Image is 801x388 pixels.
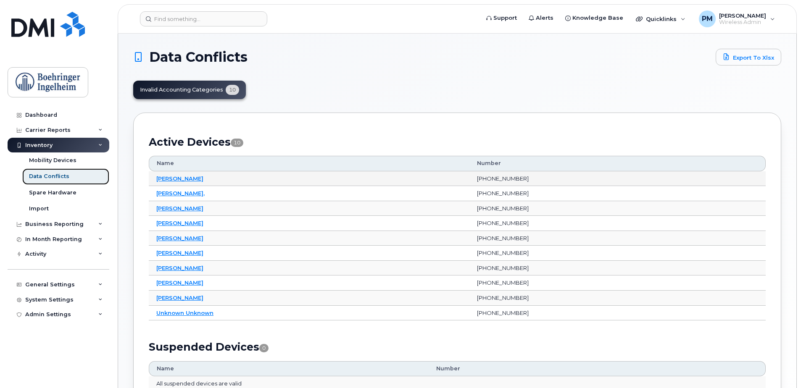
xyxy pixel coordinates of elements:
a: [PERSON_NAME] [156,249,203,256]
h2: Active Devices [149,136,766,148]
h2: Suspended Devices [149,341,766,353]
a: [PERSON_NAME] [156,235,203,241]
span: 10 [231,139,243,147]
a: [PERSON_NAME] [156,279,203,286]
td: [PHONE_NUMBER] [469,261,766,276]
a: [PERSON_NAME] [156,265,203,271]
td: [PHONE_NUMBER] [469,246,766,261]
td: [PHONE_NUMBER] [469,275,766,291]
a: Export to Xlsx [716,49,781,66]
th: Name [149,361,429,376]
span: 0 [259,344,269,352]
a: [PERSON_NAME] [156,175,203,182]
td: [PHONE_NUMBER] [469,231,766,246]
a: [PERSON_NAME] [156,294,203,301]
td: [PHONE_NUMBER] [469,171,766,186]
th: Number [429,361,766,376]
td: [PHONE_NUMBER] [469,306,766,321]
a: [PERSON_NAME], [156,190,205,197]
th: Name [149,156,469,171]
td: [PHONE_NUMBER] [469,186,766,201]
td: [PHONE_NUMBER] [469,216,766,231]
td: [PHONE_NUMBER] [469,291,766,306]
a: [PERSON_NAME] [156,220,203,226]
a: Unknown Unknown [156,309,213,316]
th: Number [469,156,766,171]
span: Data Conflicts [149,51,248,63]
td: [PHONE_NUMBER] [469,201,766,216]
a: [PERSON_NAME] [156,205,203,212]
